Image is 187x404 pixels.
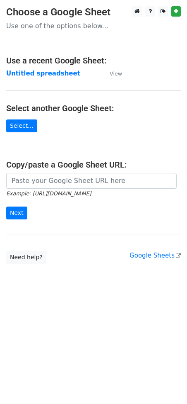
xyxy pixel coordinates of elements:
h4: Copy/paste a Google Sheet URL: [6,160,181,170]
a: Google Sheets [129,252,181,259]
p: Use one of the options below... [6,22,181,30]
small: Example: [URL][DOMAIN_NAME] [6,190,91,197]
input: Next [6,207,27,219]
h4: Use a recent Google Sheet: [6,56,181,66]
a: Select... [6,119,37,132]
a: Need help? [6,251,46,264]
a: Untitled spreadsheet [6,70,80,77]
small: View [110,71,122,77]
h3: Choose a Google Sheet [6,6,181,18]
h4: Select another Google Sheet: [6,103,181,113]
input: Paste your Google Sheet URL here [6,173,177,189]
a: View [101,70,122,77]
